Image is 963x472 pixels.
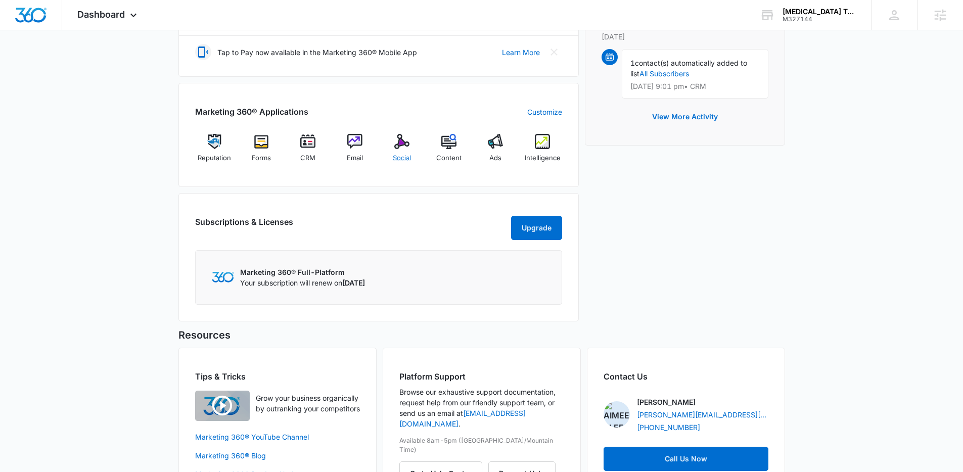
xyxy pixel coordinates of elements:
[489,153,501,163] span: Ads
[399,387,564,429] p: Browse our exhaustive support documentation, request help from our friendly support team, or send...
[256,393,360,414] p: Grow your business organically by outranking your competitors
[195,432,360,442] a: Marketing 360® YouTube Channel
[195,216,293,236] h2: Subscriptions & Licenses
[637,409,768,420] a: [PERSON_NAME][EMAIL_ADDRESS][PERSON_NAME][DOMAIN_NAME]
[336,134,375,170] a: Email
[602,31,768,42] p: [DATE]
[77,9,125,20] span: Dashboard
[639,69,689,78] a: All Subscribers
[604,401,630,428] img: Aimee Lee
[630,59,747,78] span: contact(s) automatically added to list
[399,370,564,383] h2: Platform Support
[546,44,562,60] button: Close
[429,134,468,170] a: Content
[342,278,365,287] span: [DATE]
[523,134,562,170] a: Intelligence
[630,83,760,90] p: [DATE] 9:01 pm • CRM
[476,134,515,170] a: Ads
[604,447,768,471] a: Call Us Now
[212,272,234,282] img: Marketing 360 Logo
[502,47,540,58] a: Learn More
[511,216,562,240] button: Upgrade
[252,153,271,163] span: Forms
[289,134,328,170] a: CRM
[383,134,422,170] a: Social
[604,370,768,383] h2: Contact Us
[525,153,561,163] span: Intelligence
[195,450,360,461] a: Marketing 360® Blog
[436,153,462,163] span: Content
[217,47,417,58] p: Tap to Pay now available in the Marketing 360® Mobile App
[195,370,360,383] h2: Tips & Tricks
[178,327,785,343] h5: Resources
[637,422,700,433] a: [PHONE_NUMBER]
[399,409,526,428] a: [EMAIL_ADDRESS][DOMAIN_NAME]
[399,436,564,454] p: Available 8am-5pm ([GEOGRAPHIC_DATA]/Mountain Time)
[195,391,250,421] img: Quick Overview Video
[198,153,231,163] span: Reputation
[195,134,234,170] a: Reputation
[783,16,856,23] div: account id
[240,277,365,288] p: Your subscription will renew on
[240,267,365,277] p: Marketing 360® Full-Platform
[300,153,315,163] span: CRM
[242,134,281,170] a: Forms
[195,106,308,118] h2: Marketing 360® Applications
[642,105,728,129] button: View More Activity
[347,153,363,163] span: Email
[630,59,635,67] span: 1
[393,153,411,163] span: Social
[527,107,562,117] a: Customize
[783,8,856,16] div: account name
[637,397,696,407] p: [PERSON_NAME]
